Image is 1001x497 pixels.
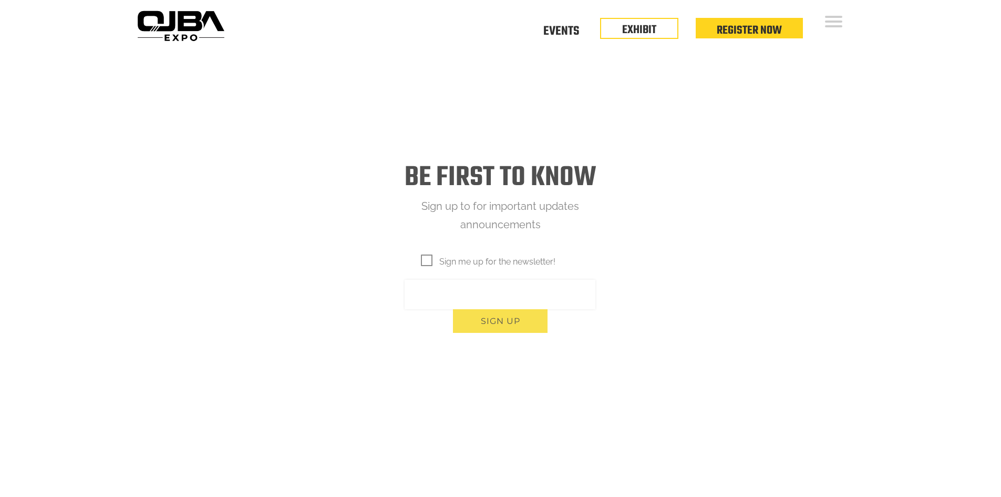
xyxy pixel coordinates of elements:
p: Sign up to for important updates announcements [381,197,620,234]
span: Sign me up for the newsletter! [421,255,555,268]
h1: Be first to know [381,161,620,195]
a: Register Now [717,22,782,39]
a: EXHIBIT [622,21,656,39]
button: Sign up [453,309,548,333]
